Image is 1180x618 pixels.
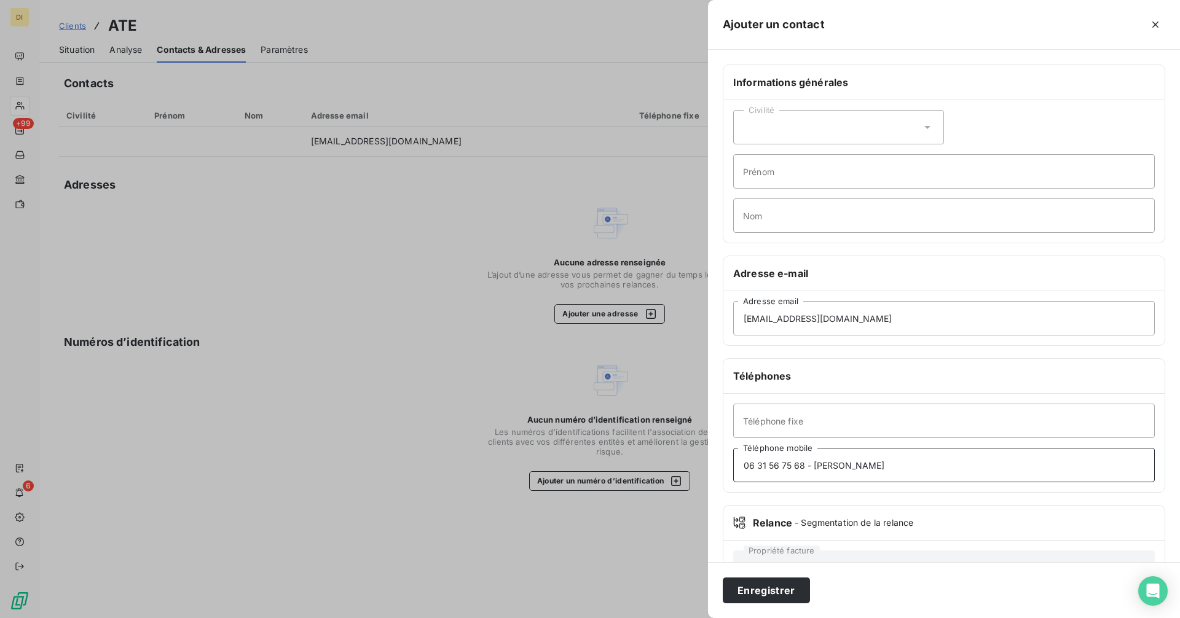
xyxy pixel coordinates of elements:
[723,16,825,33] h5: Ajouter un contact
[723,577,810,603] button: Enregistrer
[733,448,1155,482] input: placeholder
[733,301,1155,335] input: placeholder
[733,369,1155,383] h6: Téléphones
[1138,576,1168,606] div: Open Intercom Messenger
[733,198,1155,233] input: placeholder
[733,154,1155,189] input: placeholder
[733,75,1155,90] h6: Informations générales
[795,517,913,529] span: - Segmentation de la relance
[733,404,1155,438] input: placeholder
[733,266,1155,281] h6: Adresse e-mail
[733,515,1155,530] div: Relance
